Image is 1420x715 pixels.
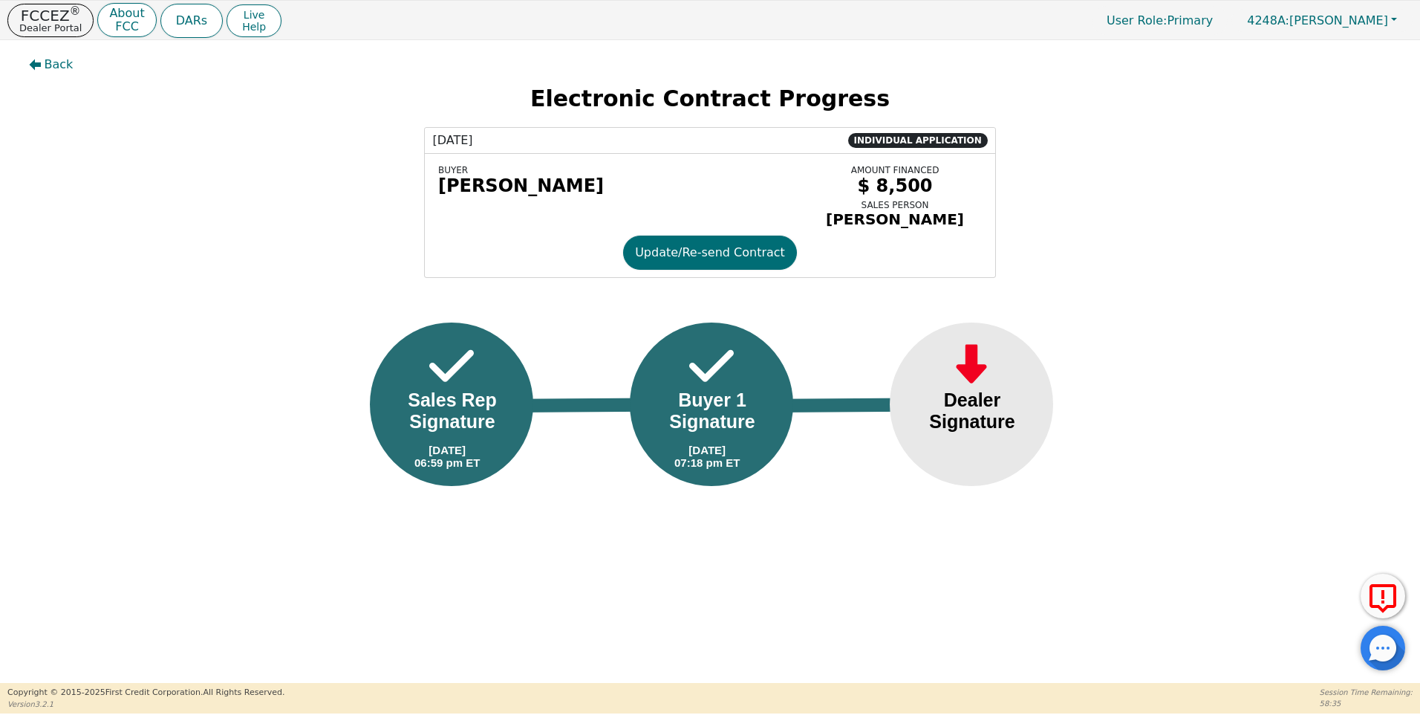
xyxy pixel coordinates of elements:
a: User Role:Primary [1092,6,1228,35]
div: [PERSON_NAME] [808,210,982,228]
img: Line [512,398,668,412]
div: Buyer 1 Signature [652,389,772,433]
p: Primary [1092,6,1228,35]
button: FCCEZ®Dealer Portal [7,4,94,37]
div: [DATE] 07:18 pm ET [674,444,740,469]
span: INDIVIDUAL APPLICATION [848,133,988,148]
span: All Rights Reserved. [203,687,284,697]
img: Frame [689,340,734,392]
button: Update/Re-send Contract [623,236,797,270]
span: 4248A: [1247,13,1289,27]
img: Frame [429,340,474,392]
button: Report Error to FCC [1361,574,1405,618]
p: FCC [109,21,144,33]
button: Back [17,48,85,82]
button: DARs [160,4,223,38]
p: FCCEZ [19,8,82,23]
button: LiveHelp [227,4,281,37]
div: [PERSON_NAME] [438,175,797,196]
div: [DATE] 06:59 pm ET [414,444,480,469]
div: Sales Rep Signature [392,389,512,433]
p: Dealer Portal [19,23,82,33]
button: 4248A:[PERSON_NAME] [1231,9,1413,32]
div: AMOUNT FINANCED [808,165,982,175]
sup: ® [70,4,81,18]
span: Help [242,21,266,33]
p: About [109,7,144,19]
span: Live [242,9,266,21]
div: BUYER [438,165,797,175]
div: SALES PERSON [808,200,982,210]
span: [DATE] [432,132,472,149]
div: Dealer Signature [912,389,1032,433]
p: Copyright © 2015- 2025 First Credit Corporation. [7,687,284,699]
span: User Role : [1107,13,1167,27]
img: Frame [949,340,994,392]
button: AboutFCC [97,3,156,38]
div: $ 8,500 [808,175,982,196]
span: Back [45,56,74,74]
p: Version 3.2.1 [7,699,284,710]
h2: Electronic Contract Progress [17,85,1404,112]
span: [PERSON_NAME] [1247,13,1388,27]
p: Session Time Remaining: [1320,687,1413,698]
p: 58:35 [1320,698,1413,709]
img: Line [772,398,928,412]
